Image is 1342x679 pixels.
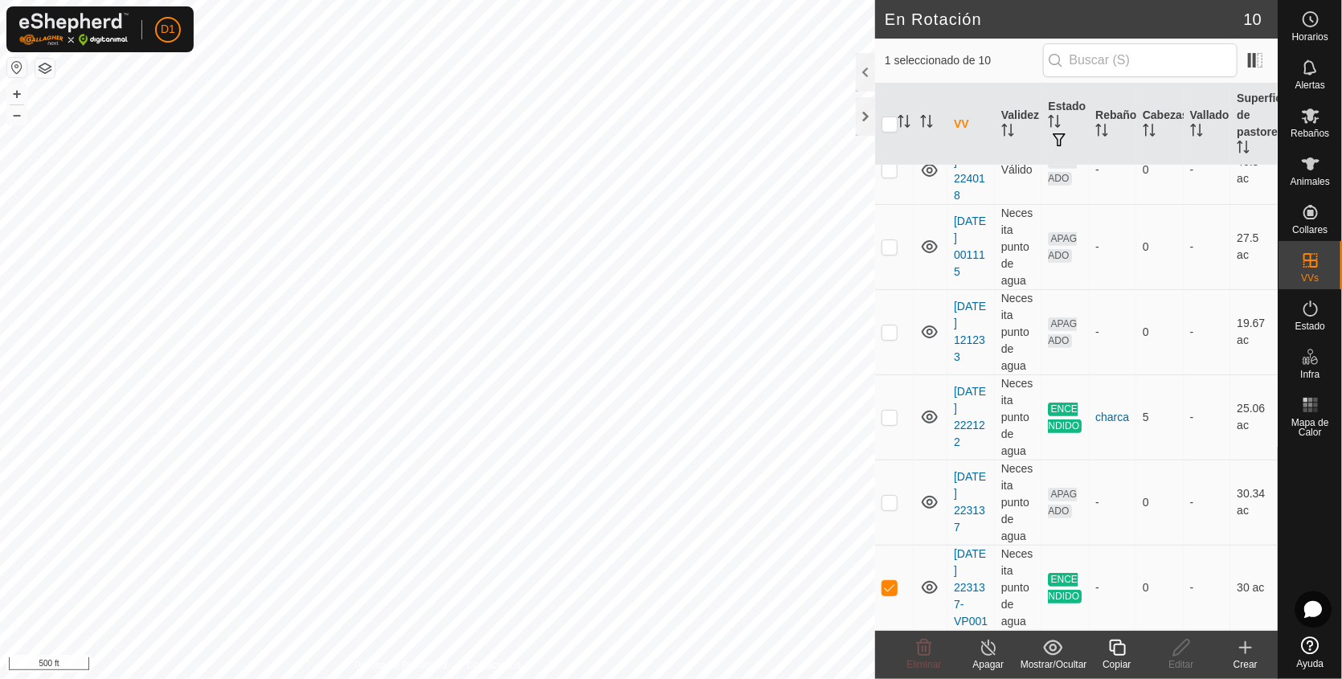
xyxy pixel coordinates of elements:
[1283,418,1338,437] span: Mapa de Calor
[1184,289,1231,374] td: -
[1190,126,1203,139] p-sorticon: Activar para ordenar
[1095,409,1130,426] div: charca
[1095,324,1130,341] div: -
[1184,374,1231,460] td: -
[161,21,175,38] span: D1
[354,658,447,673] a: Política de Privacidad
[1136,374,1184,460] td: 5
[1237,143,1250,156] p-sorticon: Activar para ordenar
[1095,494,1130,511] div: -
[1230,289,1278,374] td: 19.67 ac
[1089,84,1136,166] th: Rebaño
[995,204,1042,289] td: Necesita punto de agua
[1184,460,1231,545] td: -
[1230,204,1278,289] td: 27.5 ac
[1292,225,1328,235] span: Collares
[1149,657,1213,672] div: Editar
[1291,129,1329,138] span: Rebaños
[947,84,995,166] th: VV
[1136,545,1184,630] td: 0
[1043,43,1238,77] input: Buscar (S)
[1143,126,1156,139] p-sorticon: Activar para ordenar
[920,117,933,130] p-sorticon: Activar para ordenar
[885,52,1043,69] span: 1 seleccionado de 10
[954,300,986,363] a: [DATE] 121233
[35,59,55,78] button: Capas del Mapa
[1085,657,1149,672] div: Copiar
[1041,84,1089,166] th: Estado
[954,215,986,278] a: [DATE] 001115
[1048,403,1082,433] span: ENCENDIDO
[1136,460,1184,545] td: 0
[954,547,988,628] a: [DATE] 223137-VP001
[906,659,941,670] span: Eliminar
[1048,117,1061,130] p-sorticon: Activar para ordenar
[1297,659,1324,669] span: Ayuda
[467,658,521,673] a: Contáctenos
[898,117,910,130] p-sorticon: Activar para ordenar
[1095,126,1108,139] p-sorticon: Activar para ordenar
[995,460,1042,545] td: Necesita punto de agua
[1230,374,1278,460] td: 25.06 ac
[995,136,1042,204] td: Válido
[1095,239,1130,256] div: -
[7,84,27,104] button: +
[885,10,1244,29] h2: En Rotación
[7,105,27,125] button: –
[1136,136,1184,204] td: 0
[954,138,986,202] a: [DATE] 224018
[1292,32,1328,42] span: Horarios
[1184,204,1231,289] td: -
[954,385,986,448] a: [DATE] 222122
[1295,80,1325,90] span: Alertas
[954,470,986,534] a: [DATE] 223137
[1184,84,1231,166] th: Vallado
[1184,545,1231,630] td: -
[995,289,1042,374] td: Necesita punto de agua
[1136,84,1184,166] th: Cabezas
[19,13,129,46] img: Logo Gallagher
[1230,460,1278,545] td: 30.34 ac
[995,374,1042,460] td: Necesita punto de agua
[956,657,1021,672] div: Apagar
[1048,573,1082,603] span: ENCENDIDO
[1095,579,1130,596] div: -
[1001,126,1014,139] p-sorticon: Activar para ordenar
[1048,232,1077,263] span: APAGADO
[1095,162,1130,178] div: -
[1244,7,1262,31] span: 10
[995,545,1042,630] td: Necesita punto de agua
[1291,177,1330,186] span: Animales
[1230,84,1278,166] th: Superficie de pastoreo
[1230,136,1278,204] td: 40.3 ac
[1230,545,1278,630] td: 30 ac
[1136,204,1184,289] td: 0
[1021,657,1085,672] div: Mostrar/Ocultar
[1048,317,1077,348] span: APAGADO
[1048,488,1077,518] span: APAGADO
[1136,289,1184,374] td: 0
[1213,657,1278,672] div: Crear
[1301,273,1319,283] span: VVs
[1184,136,1231,204] td: -
[1300,370,1319,379] span: Infra
[1279,630,1342,675] a: Ayuda
[995,84,1042,166] th: Validez
[7,58,27,77] button: Restablecer Mapa
[1295,321,1325,331] span: Estado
